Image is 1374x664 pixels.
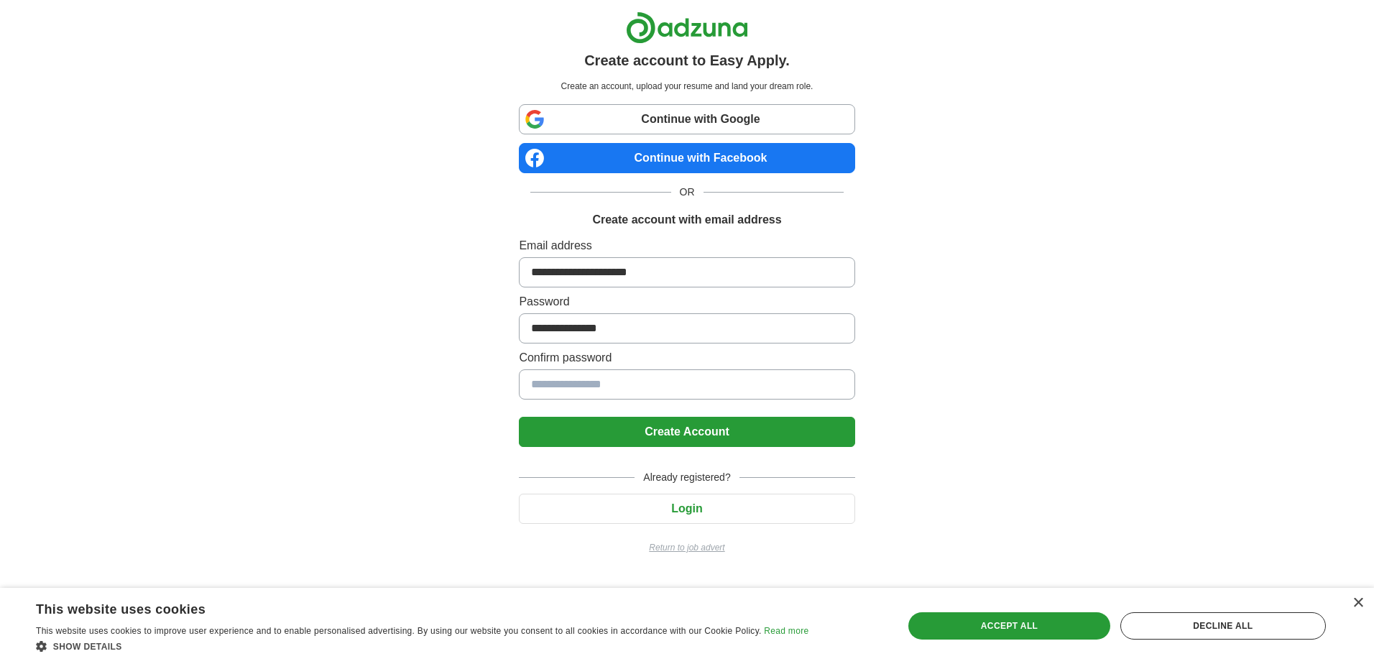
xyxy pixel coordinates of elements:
[519,349,854,366] label: Confirm password
[908,612,1110,640] div: Accept all
[519,104,854,134] a: Continue with Google
[519,541,854,554] a: Return to job advert
[671,185,704,200] span: OR
[626,11,748,44] img: Adzuna logo
[36,626,762,636] span: This website uses cookies to improve user experience and to enable personalised advertising. By u...
[584,50,790,71] h1: Create account to Easy Apply.
[519,143,854,173] a: Continue with Facebook
[519,502,854,515] a: Login
[519,293,854,310] label: Password
[1352,598,1363,609] div: Close
[1120,612,1326,640] div: Decline all
[592,211,781,229] h1: Create account with email address
[53,642,122,652] span: Show details
[519,417,854,447] button: Create Account
[635,470,739,485] span: Already registered?
[522,80,852,93] p: Create an account, upload your resume and land your dream role.
[519,237,854,254] label: Email address
[36,596,773,618] div: This website uses cookies
[519,494,854,524] button: Login
[36,639,808,653] div: Show details
[764,626,808,636] a: Read more, opens a new window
